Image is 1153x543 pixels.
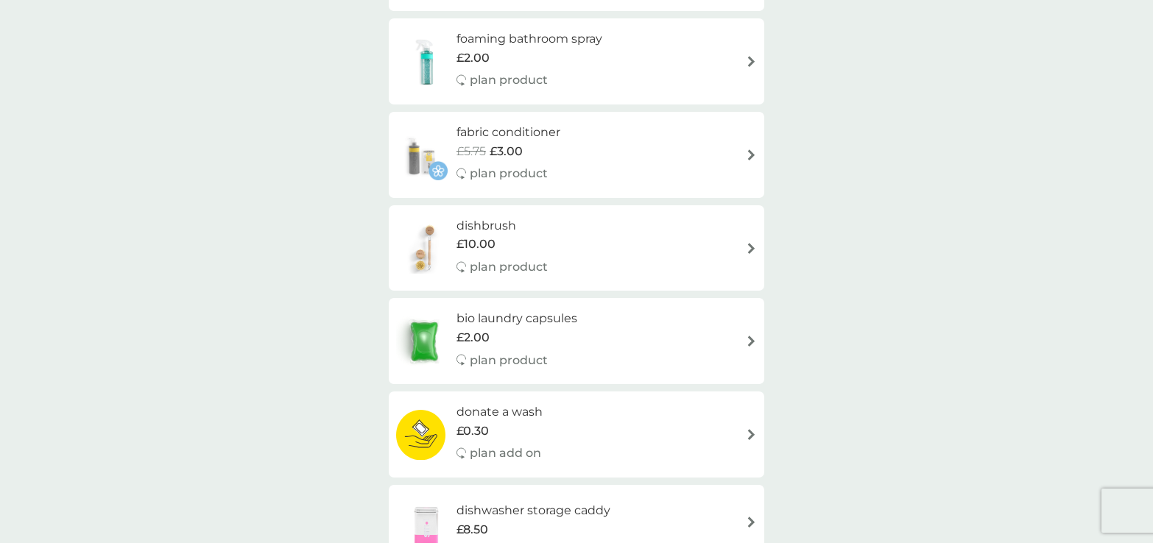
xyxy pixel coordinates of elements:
img: arrow right [746,149,757,160]
img: dishbrush [396,222,456,274]
span: £10.00 [456,235,496,254]
h6: donate a wash [456,402,543,422]
p: plan product [470,351,548,370]
span: £2.00 [456,49,490,68]
h6: foaming bathroom spray [456,29,602,49]
span: £8.50 [456,520,488,539]
h6: dishbrush [456,216,548,235]
h6: fabric conditioner [456,123,560,142]
img: arrow right [746,336,757,347]
img: donate a wash [396,409,445,461]
img: arrow right [746,243,757,254]
h6: bio laundry capsules [456,309,577,328]
h6: dishwasher storage caddy [456,501,610,520]
img: arrow right [746,429,757,440]
p: plan product [470,71,548,90]
span: £2.00 [456,328,490,347]
img: foaming bathroom spray [396,36,456,88]
img: arrow right [746,517,757,528]
p: plan product [470,258,548,277]
span: £0.30 [456,422,489,441]
p: plan add on [470,444,541,463]
img: bio laundry capsules [396,316,452,367]
p: plan product [470,164,548,183]
span: £3.00 [490,142,523,161]
span: £5.75 [456,142,486,161]
img: arrow right [746,56,757,67]
img: fabric conditioner [396,129,448,180]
